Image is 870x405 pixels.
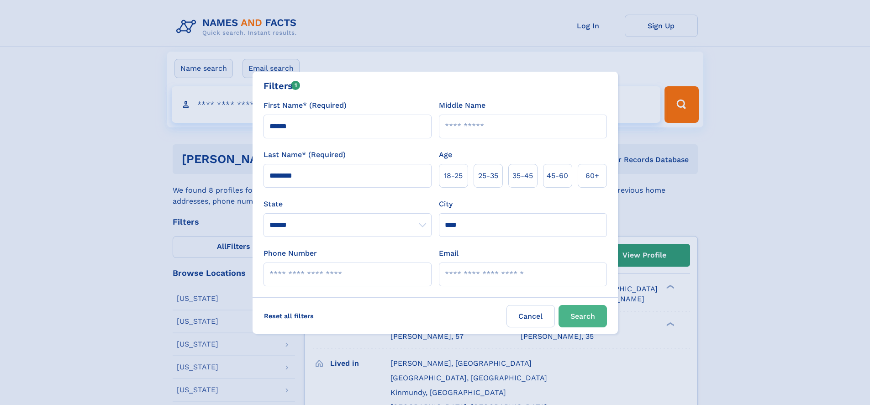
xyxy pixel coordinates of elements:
[506,305,555,327] label: Cancel
[559,305,607,327] button: Search
[264,100,347,111] label: First Name* (Required)
[547,170,568,181] span: 45‑60
[439,248,459,259] label: Email
[444,170,463,181] span: 18‑25
[264,79,301,93] div: Filters
[585,170,599,181] span: 60+
[439,149,452,160] label: Age
[264,149,346,160] label: Last Name* (Required)
[264,199,432,210] label: State
[478,170,498,181] span: 25‑35
[439,199,453,210] label: City
[258,305,320,327] label: Reset all filters
[264,248,317,259] label: Phone Number
[512,170,533,181] span: 35‑45
[439,100,485,111] label: Middle Name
